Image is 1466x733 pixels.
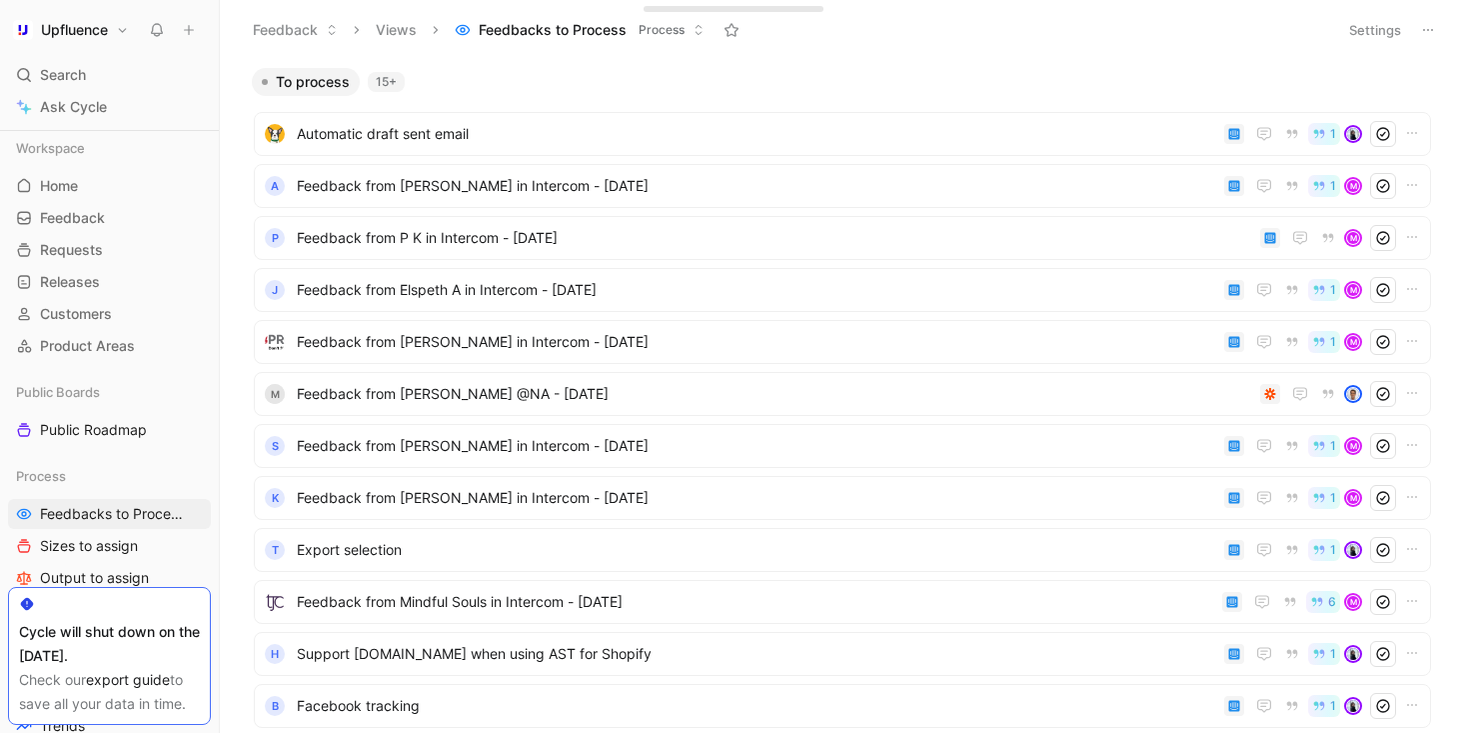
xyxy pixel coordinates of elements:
[254,112,1431,156] a: logoAutomatic draft sent email1avatar
[8,377,211,407] div: Public Boards
[1308,279,1340,301] button: 1
[19,620,200,668] div: Cycle will shut down on the [DATE].
[265,644,285,664] div: H
[1346,179,1360,193] div: M
[265,592,285,612] img: logo
[13,20,33,40] img: Upfluence
[8,92,211,122] a: Ask Cycle
[16,382,100,402] span: Public Boards
[40,420,147,440] span: Public Roadmap
[297,382,1252,406] span: Feedback from [PERSON_NAME] @NA - [DATE]
[1330,284,1336,296] span: 1
[8,60,211,90] div: Search
[1346,127,1360,141] img: avatar
[244,15,347,45] button: Feedback
[254,320,1431,364] a: logoFeedback from [PERSON_NAME] in Intercom - [DATE]1M
[1308,539,1340,561] button: 1
[254,684,1431,728] a: BFacebook tracking1avatar
[40,208,105,228] span: Feedback
[254,528,1431,572] a: TExport selection1avatar
[254,268,1431,312] a: JFeedback from Elspeth A in Intercom - [DATE]1M
[265,696,285,716] div: B
[16,466,66,486] span: Process
[479,20,627,40] span: Feedbacks to Process
[8,331,211,361] a: Product Areas
[1330,648,1336,660] span: 1
[40,63,86,87] span: Search
[8,415,211,445] a: Public Roadmap
[1330,440,1336,452] span: 1
[8,299,211,329] a: Customers
[40,504,183,524] span: Feedbacks to Process
[8,499,211,529] a: Feedbacks to Process
[1346,699,1360,713] img: avatar
[1308,435,1340,457] button: 1
[1330,492,1336,504] span: 1
[41,21,108,39] h1: Upfluence
[1308,175,1340,197] button: 1
[297,642,1216,666] span: Support [DOMAIN_NAME] when using AST for Shopify
[1308,643,1340,665] button: 1
[8,16,134,44] button: UpfluenceUpfluence
[40,95,107,119] span: Ask Cycle
[254,580,1431,624] a: logoFeedback from Mindful Souls in Intercom - [DATE]6M
[254,424,1431,468] a: SFeedback from [PERSON_NAME] in Intercom - [DATE]1M
[254,372,1431,416] a: MFeedback from [PERSON_NAME] @NA - [DATE]avatar
[254,632,1431,676] a: HSupport [DOMAIN_NAME] when using AST for Shopify1avatar
[40,176,78,196] span: Home
[1330,700,1336,712] span: 1
[1308,331,1340,353] button: 1
[8,235,211,265] a: Requests
[297,486,1216,510] span: Feedback from [PERSON_NAME] in Intercom - [DATE]
[8,377,211,445] div: Public BoardsPublic Roadmap
[86,671,170,688] a: export guide
[1346,439,1360,453] div: M
[297,278,1216,302] span: Feedback from Elspeth A in Intercom - [DATE]
[254,476,1431,520] a: KFeedback from [PERSON_NAME] in Intercom - [DATE]1M
[8,461,211,491] div: Process
[1330,180,1336,192] span: 1
[8,171,211,201] a: Home
[265,488,285,508] div: K
[265,176,285,196] div: a
[297,122,1216,146] span: Automatic draft sent email
[8,461,211,625] div: ProcessFeedbacks to ProcessSizes to assignOutput to assignBusiness Focus to assign
[1308,695,1340,717] button: 1
[265,436,285,456] div: S
[265,540,285,560] div: T
[1340,16,1410,44] button: Settings
[254,164,1431,208] a: aFeedback from [PERSON_NAME] in Intercom - [DATE]1M
[254,216,1431,260] a: PFeedback from P K in Intercom - [DATE]M
[40,304,112,324] span: Customers
[297,538,1216,562] span: Export selection
[1346,387,1360,401] img: avatar
[252,68,360,96] button: To process
[1330,544,1336,556] span: 1
[40,568,149,588] span: Output to assign
[40,336,135,356] span: Product Areas
[1346,647,1360,661] img: avatar
[265,332,285,352] img: logo
[1346,231,1360,245] div: M
[297,694,1216,718] span: Facebook tracking
[1346,283,1360,297] div: M
[40,272,100,292] span: Releases
[19,668,200,716] div: Check our to save all your data in time.
[297,434,1216,458] span: Feedback from [PERSON_NAME] in Intercom - [DATE]
[1346,335,1360,349] div: M
[8,203,211,233] a: Feedback
[265,228,285,248] div: P
[446,15,714,45] button: Feedbacks to ProcessProcess
[1330,336,1336,348] span: 1
[367,15,426,45] button: Views
[8,563,211,593] a: Output to assign
[297,330,1216,354] span: Feedback from [PERSON_NAME] in Intercom - [DATE]
[8,267,211,297] a: Releases
[1308,123,1340,145] button: 1
[1330,128,1336,140] span: 1
[40,240,103,260] span: Requests
[297,226,1252,250] span: Feedback from P K in Intercom - [DATE]
[1306,591,1340,613] button: 6
[265,384,285,404] div: M
[1346,595,1360,609] div: M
